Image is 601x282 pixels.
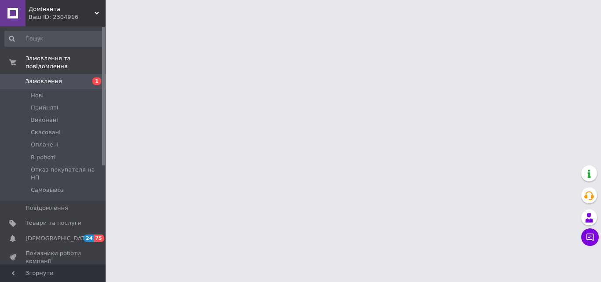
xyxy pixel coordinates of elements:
input: Пошук [4,31,104,47]
span: Самовывоз [31,186,64,194]
span: [DEMOGRAPHIC_DATA] [26,234,91,242]
button: Чат з покупцем [581,228,599,246]
span: 75 [94,234,104,242]
span: Прийняті [31,104,58,112]
span: Виконані [31,116,58,124]
span: Повідомлення [26,204,68,212]
span: 24 [84,234,94,242]
span: Показники роботи компанії [26,249,81,265]
span: Замовлення та повідомлення [26,55,106,70]
span: 1 [92,77,101,85]
span: Замовлення [26,77,62,85]
span: Домінанта [29,5,95,13]
span: Скасовані [31,128,61,136]
div: Ваш ID: 2304916 [29,13,106,21]
span: Товари та послуги [26,219,81,227]
span: Отказ покупателя на НП [31,166,103,182]
span: Оплачені [31,141,59,149]
span: Нові [31,92,44,99]
span: В роботі [31,154,55,161]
